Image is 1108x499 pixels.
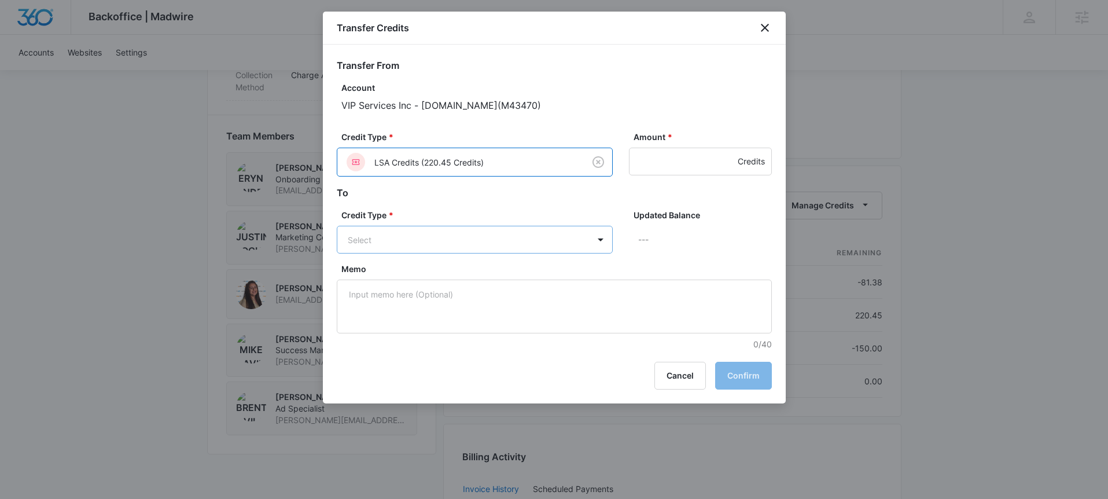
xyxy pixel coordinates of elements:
label: Credit Type [341,131,617,143]
div: Credits [738,148,765,175]
button: Clear [589,153,608,171]
label: Amount [634,131,776,143]
p: Account [341,82,772,94]
button: close [758,21,772,35]
h2: Transfer From [337,58,772,72]
h2: To [337,186,772,200]
label: Memo [341,263,776,275]
h1: Transfer Credits [337,21,409,35]
div: Select [348,234,574,246]
p: 0/40 [341,338,772,350]
p: --- [638,226,772,254]
label: Updated Balance [634,209,776,221]
button: Cancel [654,362,706,390]
label: Credit Type [341,209,617,221]
p: LSA Credits (220.45 Credits) [374,156,484,168]
p: VIP Services Inc - [DOMAIN_NAME] ( M43470 ) [341,98,772,112]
